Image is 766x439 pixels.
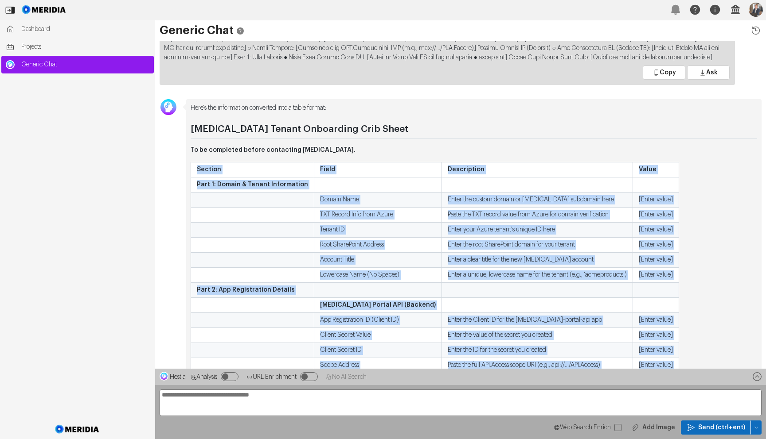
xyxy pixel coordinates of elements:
[633,207,679,222] td: [Enter value]
[314,358,442,373] td: Scope Address
[633,237,679,252] td: [Enter value]
[314,222,442,237] td: Tenant ID
[442,327,633,343] td: Enter the value of the secret you created
[639,166,657,173] strong: Value
[554,424,560,431] svg: WebSearch
[196,374,217,380] span: Analysis
[320,166,335,173] strong: Field
[314,267,442,282] td: Lowercase Name (No Spaces)
[687,65,730,80] button: Ask
[1,20,154,38] a: Dashboard
[314,327,442,343] td: Client Secret Value
[191,147,356,153] strong: To be completed before contacting [MEDICAL_DATA].
[314,237,442,252] td: Root SharePoint Address
[314,192,442,207] td: Domain Name
[160,99,176,115] img: Avatar Icon
[326,374,332,380] svg: No AI Search
[253,374,297,380] span: URL Enrichment
[698,423,745,432] span: Send (ctrl+ent)
[160,25,762,36] h1: Generic Chat
[660,68,676,77] span: Copy
[751,420,762,435] button: Send (ctrl+ent)
[633,192,679,207] td: [Enter value]
[314,207,442,222] td: TXT Record Info from Azure
[643,65,685,80] button: Copy
[625,420,681,435] button: Add Image
[442,267,633,282] td: Enter a unique, lowercase name for the tenant (e.g., 'acmeproducts')
[197,181,308,188] strong: Part 1: Domain & Tenant Information
[170,374,186,380] span: Hestia
[21,60,149,69] span: Generic Chat
[633,267,679,282] td: [Enter value]
[197,166,221,173] strong: Section
[6,60,15,69] img: Generic Chat
[1,38,154,56] a: Projects
[314,312,442,327] td: App Registration ID (Client ID)
[442,252,633,267] td: Enter a clear title for the new [MEDICAL_DATA] account
[442,343,633,358] td: Enter the ID for the secret you created
[633,343,679,358] td: [Enter value]
[191,123,757,139] h2: [MEDICAL_DATA] Tenant Onboarding Crib Sheet
[442,237,633,252] td: Enter the root SharePoint domain for your tenant
[1,56,154,73] a: Generic ChatGeneric Chat
[314,252,442,267] td: Account Title
[442,192,633,207] td: Enter the custom domain or [MEDICAL_DATA] subdomain here
[560,424,611,431] span: Web Search Enrich
[633,252,679,267] td: [Enter value]
[197,287,295,293] strong: Part 2: App Registration Details
[314,343,442,358] td: Client Secret ID
[246,374,253,380] svg: Analysis
[21,42,149,51] span: Projects
[160,99,177,108] div: George
[633,327,679,343] td: [Enter value]
[749,3,763,17] img: Profile Icon
[320,302,436,308] strong: [MEDICAL_DATA] Portal API (Backend)
[442,207,633,222] td: Paste the TXT record value from Azure for domain verification
[191,104,757,113] p: Here's the information converted into a table format:
[160,372,168,381] img: Hestia
[332,374,367,380] span: No AI Search
[681,420,751,435] button: Send (ctrl+ent)
[442,358,633,373] td: Paste the full API.Access scope URI (e.g., api://.../API.Access)
[190,374,196,380] svg: Analysis
[448,166,485,173] strong: Description
[442,222,633,237] td: Enter your Azure tenant's unique ID here
[633,358,679,373] td: [Enter value]
[442,312,633,327] td: Enter the Client ID for the [MEDICAL_DATA]-portal-api app
[633,222,679,237] td: [Enter value]
[706,68,718,77] span: Ask
[54,420,101,439] img: Meridia Logo
[21,25,149,34] span: Dashboard
[633,312,679,327] td: [Enter value]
